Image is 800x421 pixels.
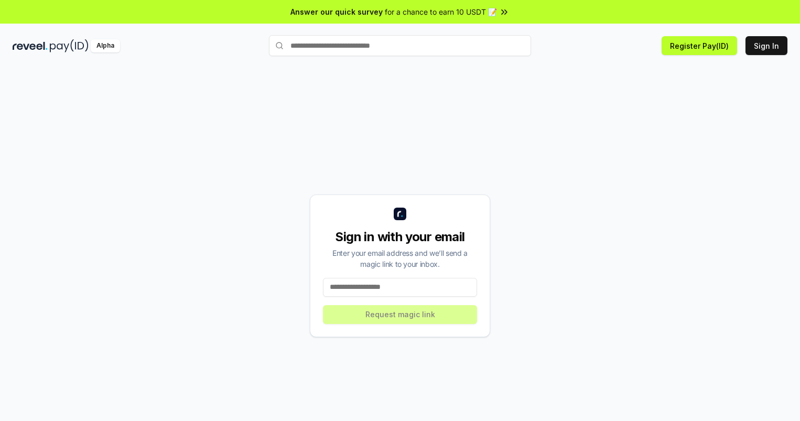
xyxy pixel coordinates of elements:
button: Sign In [745,36,787,55]
img: logo_small [394,208,406,220]
span: for a chance to earn 10 USDT 📝 [385,6,497,17]
div: Enter your email address and we’ll send a magic link to your inbox. [323,247,477,269]
span: Answer our quick survey [290,6,383,17]
img: reveel_dark [13,39,48,52]
div: Sign in with your email [323,229,477,245]
img: pay_id [50,39,89,52]
button: Register Pay(ID) [662,36,737,55]
div: Alpha [91,39,120,52]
